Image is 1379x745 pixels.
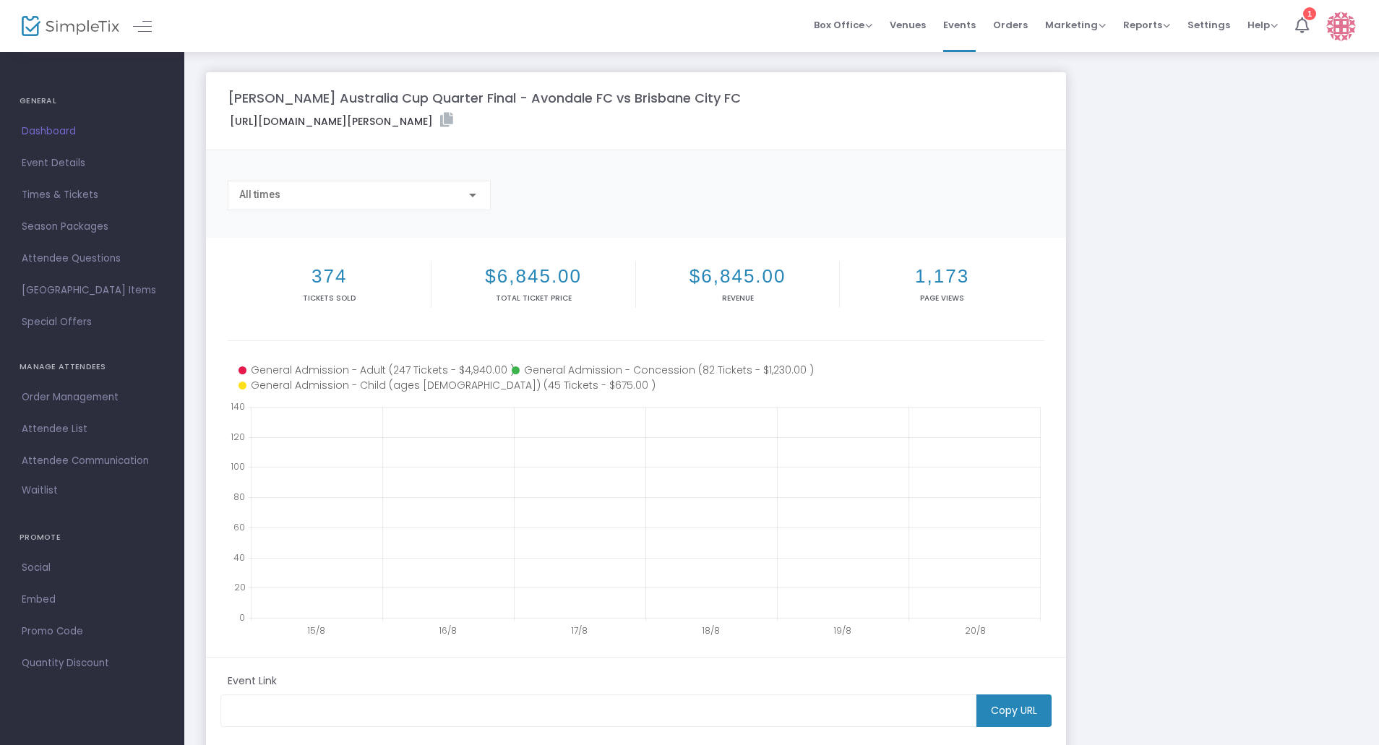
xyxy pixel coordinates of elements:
[814,18,872,32] span: Box Office
[234,581,246,593] text: 20
[943,7,976,43] span: Events
[231,430,245,442] text: 120
[22,313,163,332] span: Special Offers
[1187,7,1230,43] span: Settings
[22,186,163,204] span: Times & Tickets
[976,694,1052,727] m-button: Copy URL
[239,611,245,624] text: 0
[22,154,163,173] span: Event Details
[22,559,163,577] span: Social
[22,249,163,268] span: Attendee Questions
[439,624,457,637] text: 16/8
[22,122,163,141] span: Dashboard
[228,88,741,108] m-panel-title: [PERSON_NAME] Australia Cup Quarter Final - Avondale FC vs Brisbane City FC
[965,624,986,637] text: 20/8
[843,265,1041,288] h2: 1,173
[22,654,163,673] span: Quantity Discount
[20,353,165,382] h4: MANAGE ATTENDEES
[22,218,163,236] span: Season Packages
[1303,7,1316,20] div: 1
[434,265,632,288] h2: $6,845.00
[228,673,277,689] m-panel-subtitle: Event Link
[307,624,325,637] text: 15/8
[22,622,163,641] span: Promo Code
[22,420,163,439] span: Attendee List
[22,388,163,407] span: Order Management
[233,491,245,503] text: 80
[233,520,245,533] text: 60
[434,293,632,303] p: Total Ticket Price
[22,452,163,470] span: Attendee Communication
[22,590,163,609] span: Embed
[1123,18,1170,32] span: Reports
[239,189,280,200] span: All times
[843,293,1041,303] p: Page Views
[639,265,836,288] h2: $6,845.00
[1045,18,1106,32] span: Marketing
[231,460,245,473] text: 100
[571,624,588,637] text: 17/8
[22,281,163,300] span: [GEOGRAPHIC_DATA] Items
[890,7,926,43] span: Venues
[1247,18,1278,32] span: Help
[230,113,453,129] label: [URL][DOMAIN_NAME][PERSON_NAME]
[833,624,851,637] text: 19/8
[231,265,428,288] h2: 374
[639,293,836,303] p: Revenue
[993,7,1028,43] span: Orders
[233,551,245,563] text: 40
[231,293,428,303] p: Tickets sold
[702,624,720,637] text: 18/8
[20,87,165,116] h4: GENERAL
[22,483,58,498] span: Waitlist
[20,523,165,552] h4: PROMOTE
[231,400,245,413] text: 140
